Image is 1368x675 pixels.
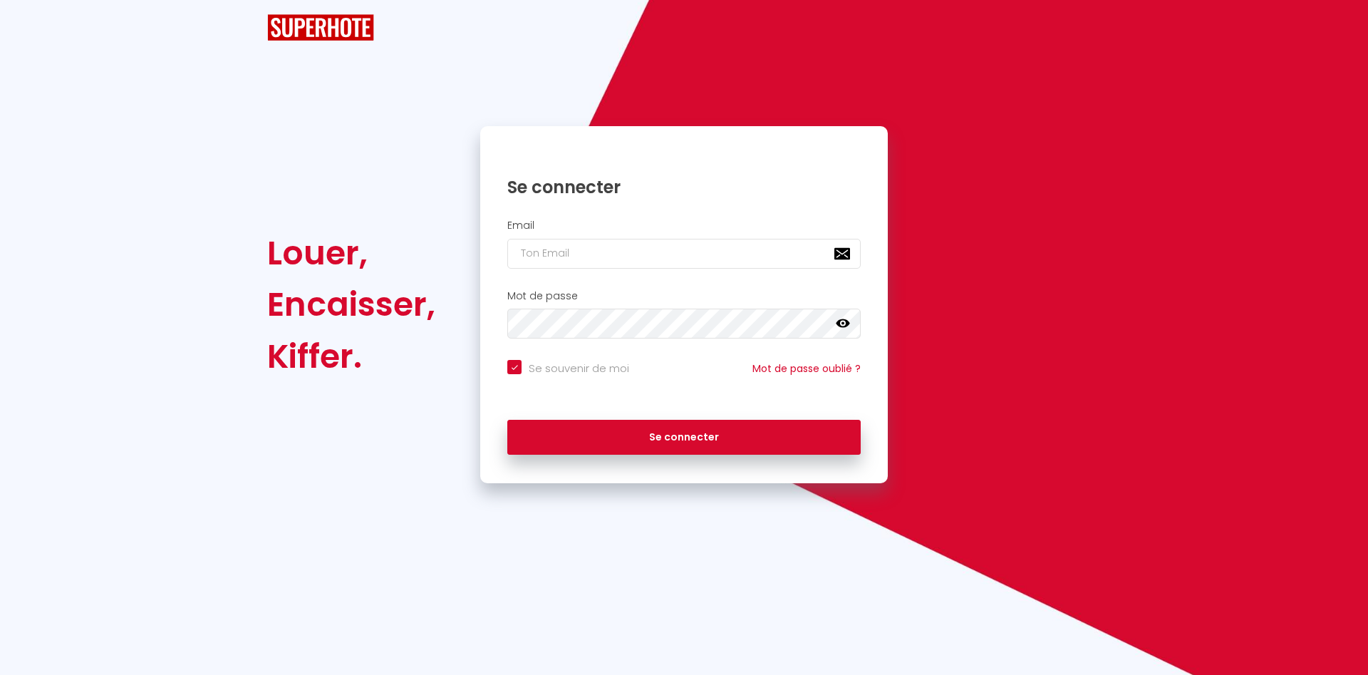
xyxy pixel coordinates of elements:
[507,290,861,302] h2: Mot de passe
[507,220,861,232] h2: Email
[507,420,861,455] button: Se connecter
[267,14,374,41] img: SuperHote logo
[752,361,861,376] a: Mot de passe oublié ?
[267,279,435,330] div: Encaisser,
[267,331,435,382] div: Kiffer.
[11,6,54,48] button: Ouvrir le widget de chat LiveChat
[267,227,435,279] div: Louer,
[507,176,861,198] h1: Se connecter
[507,239,861,269] input: Ton Email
